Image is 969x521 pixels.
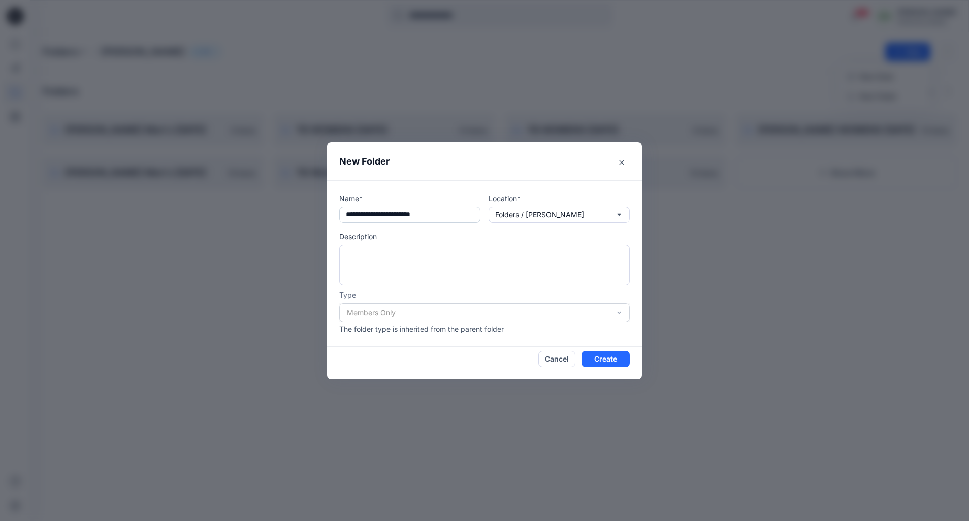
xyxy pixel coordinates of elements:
header: New Folder [327,142,642,180]
button: Cancel [538,351,575,367]
p: Location* [489,193,630,204]
button: Folders / [PERSON_NAME] [489,207,630,223]
p: Description [339,231,630,242]
button: Create [582,351,630,367]
button: Close [613,154,630,171]
p: The folder type is inherited from the parent folder [339,323,630,334]
p: Type [339,289,630,300]
p: Name* [339,193,480,204]
p: Folders / [PERSON_NAME] [495,209,584,220]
